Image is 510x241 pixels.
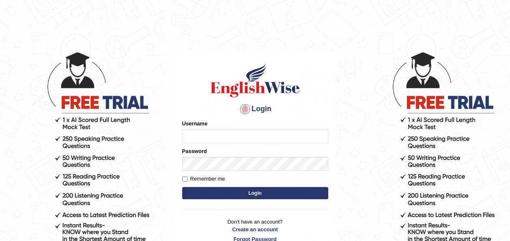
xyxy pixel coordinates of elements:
button: Login [182,187,328,199]
a: Create an account [182,226,328,233]
img: Logo of English Wise sign in for intelligent practice with AI [209,62,301,99]
label: Password [182,147,207,155]
h4: Login [182,103,328,116]
input: Remember me [182,176,187,182]
label: Username [182,120,208,127]
label: Remember me [182,175,225,183]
